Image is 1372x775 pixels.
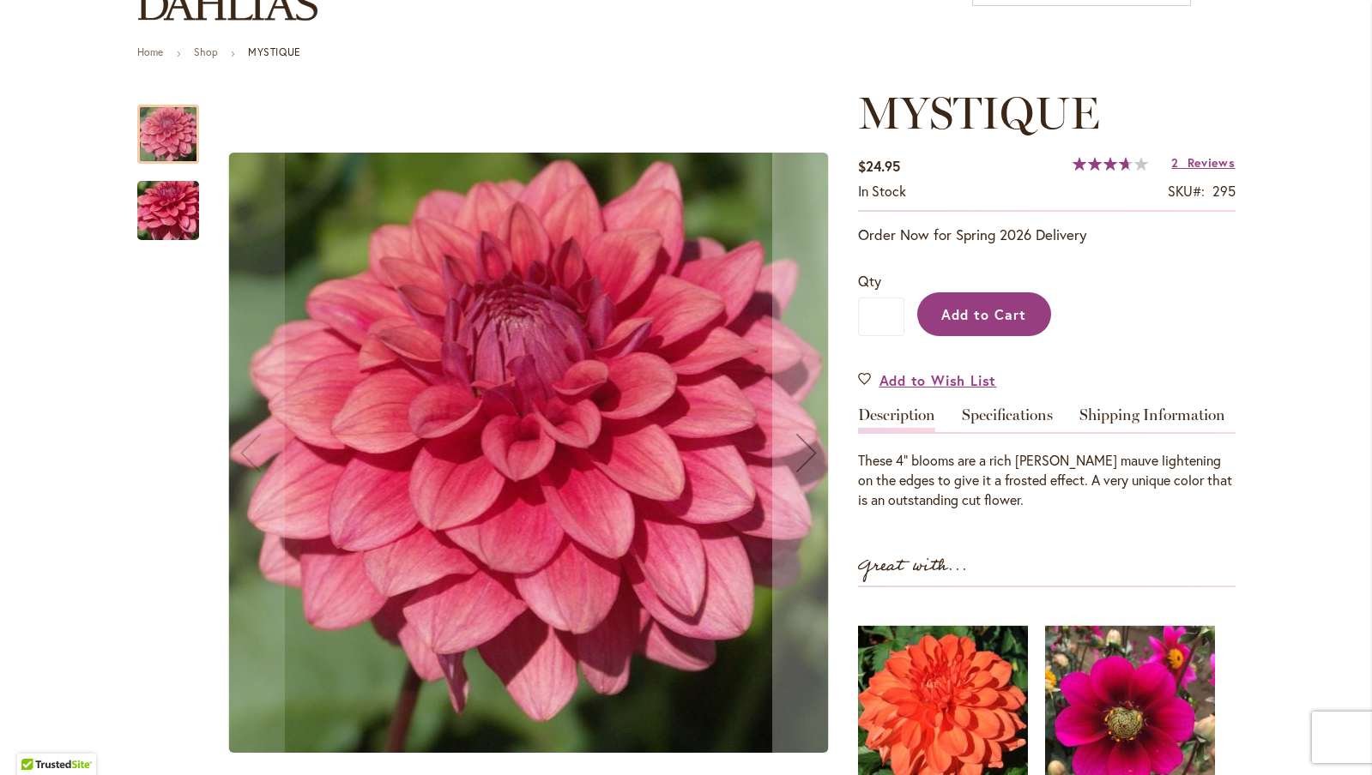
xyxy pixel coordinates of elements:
[879,370,997,390] span: Add to Wish List
[137,45,164,58] a: Home
[858,182,906,201] div: Availability
[1212,182,1236,201] div: 295
[194,45,218,58] a: Shop
[858,182,906,200] span: In stock
[858,225,1236,245] p: Order Now for Spring 2026 Delivery
[962,407,1053,432] a: Specifications
[858,86,1100,140] span: MYSTIQUE
[1171,154,1179,171] span: 2
[228,153,828,753] img: MYSTIQUE
[1188,154,1236,171] span: Reviews
[1171,154,1235,171] a: 2 Reviews
[858,272,881,290] span: Qty
[941,305,1026,323] span: Add to Cart
[1073,157,1148,171] div: 73%
[858,407,1236,510] div: Detailed Product Info
[858,552,968,580] strong: Great with...
[137,87,216,164] div: MYSTIQUE
[858,370,997,390] a: Add to Wish List
[13,714,61,762] iframe: Launch Accessibility Center
[137,164,199,240] div: MYSTIQUE
[858,407,935,432] a: Description
[858,157,900,175] span: $24.95
[248,45,301,58] strong: MYSTIQUE
[917,292,1051,336] button: Add to Cart
[106,165,230,257] img: MYSTIQUE
[1168,182,1205,200] strong: SKU
[858,451,1236,510] div: These 4" blooms are a rich [PERSON_NAME] mauve lightening on the edges to give it a frosted effec...
[1079,407,1225,432] a: Shipping Information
